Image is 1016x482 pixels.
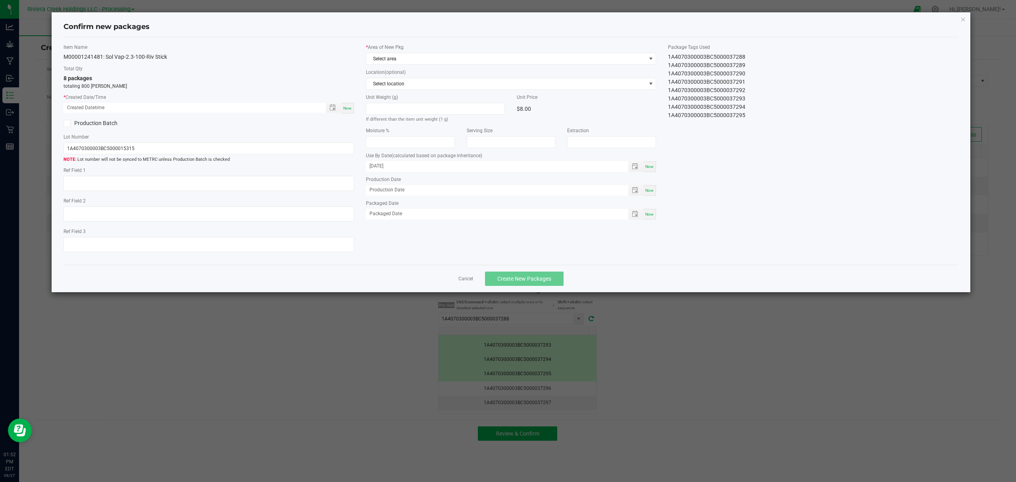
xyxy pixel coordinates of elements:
[366,200,656,207] label: Packaged Date
[366,176,656,183] label: Production Date
[366,44,656,51] label: Area of New Pkg
[63,65,354,72] label: Total Qty
[326,103,341,113] span: Toggle popup
[366,127,455,134] label: Moisture %
[645,164,654,169] span: Now
[366,69,656,76] label: Location
[366,152,656,159] label: Use By Date
[63,119,203,127] label: Production Batch
[366,53,646,64] span: Select area
[628,209,644,220] span: Toggle popup
[497,276,551,282] span: Create New Packages
[63,75,92,81] span: 8 packages
[668,69,958,78] div: 1A4070300003BC5000037290
[668,103,958,111] div: 1A4070300003BC5000037294
[63,22,959,32] h4: Confirm new packages
[645,212,654,216] span: Now
[458,276,473,282] a: Cancel
[366,117,448,122] small: If different than the item unit weight (1 g)
[343,106,352,110] span: Now
[366,94,505,101] label: Unit Weight (g)
[366,78,646,89] span: Select location
[366,161,620,171] input: Use By Date
[366,185,620,195] input: Production Date
[63,197,354,204] label: Ref Field 2
[63,156,354,163] span: Lot number will not be synced to METRC unless Production Batch is checked
[645,188,654,193] span: Now
[391,153,482,158] span: (calculated based on package inheritance)
[668,78,958,86] div: 1A4070300003BC5000037291
[63,167,354,174] label: Ref Field 1
[517,103,656,115] div: $8.00
[63,228,354,235] label: Ref Field 3
[366,78,656,90] span: NO DATA FOUND
[467,127,556,134] label: Serving Size
[567,127,656,134] label: Extraction
[628,161,644,172] span: Toggle popup
[485,272,564,286] button: Create New Packages
[668,61,958,69] div: 1A4070300003BC5000037289
[366,209,620,219] input: Packaged Date
[668,53,958,61] div: 1A4070300003BC5000037288
[668,94,958,103] div: 1A4070300003BC5000037293
[63,83,354,90] p: totaling 800 [PERSON_NAME]
[63,53,354,61] div: M00001241481: Sol Vap-2.3-100-Riv Stick
[63,133,354,141] label: Lot Number
[628,185,644,196] span: Toggle popup
[385,69,406,75] span: (optional)
[668,44,958,51] label: Package Tags Used
[8,418,32,442] iframe: Resource center
[668,86,958,94] div: 1A4070300003BC5000037292
[63,103,317,113] input: Created Datetime
[517,94,656,101] label: Unit Price
[63,44,354,51] label: Item Name
[63,94,354,101] label: Created Date/Time
[668,111,958,120] div: 1A4070300003BC5000037295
